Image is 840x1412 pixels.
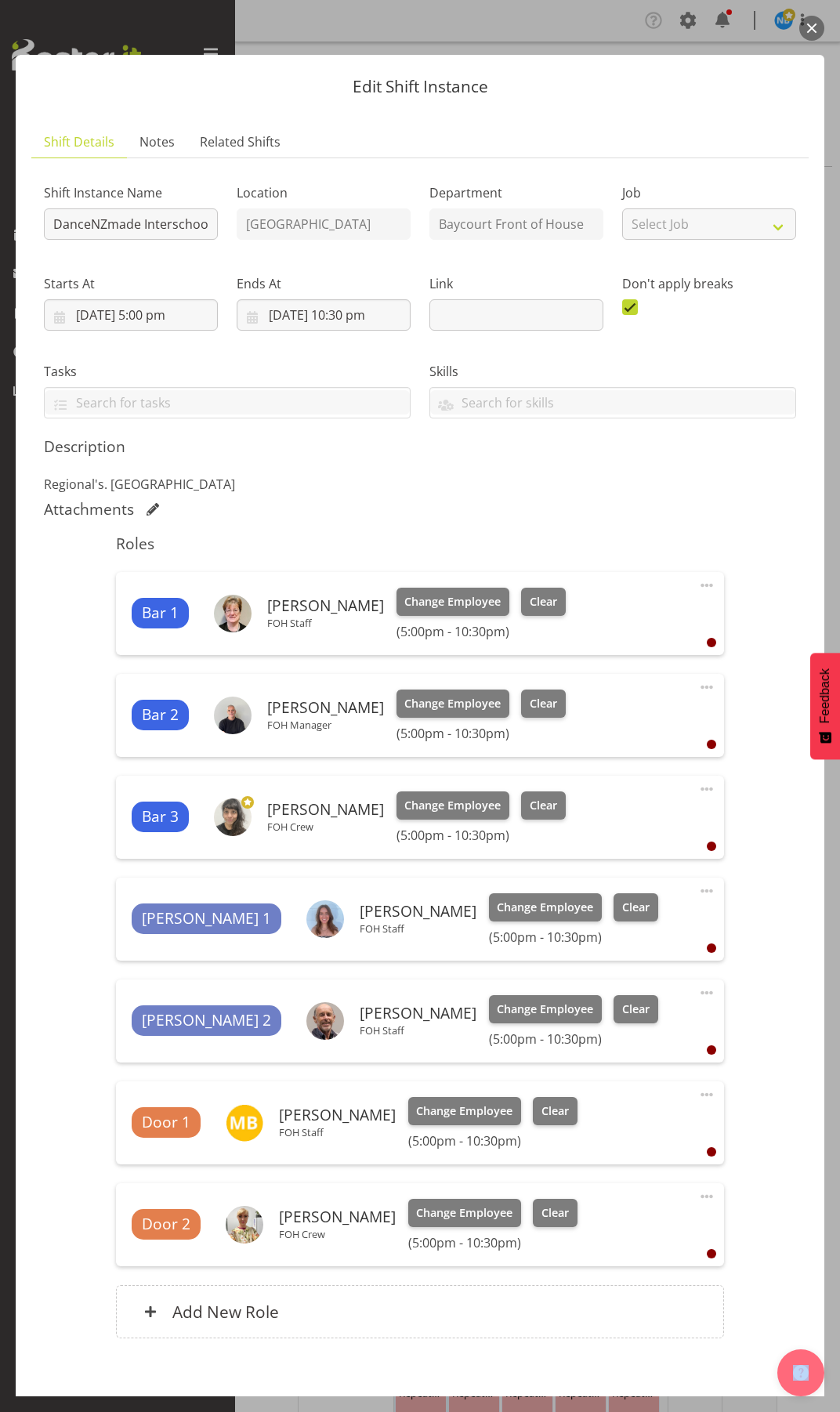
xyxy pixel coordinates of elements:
span: [PERSON_NAME] 2 [142,1009,271,1032]
img: beana-badenhorst10cac8aa1b311197df131a7c09a1d763.png [226,1206,263,1244]
label: Starts At [44,274,218,293]
span: Clear [530,695,557,712]
img: alec-werecf62608b5cf1bac0a7f4215149ea9c92.png [306,1002,344,1040]
h6: [PERSON_NAME] [279,1208,396,1226]
div: User is clocked out [707,638,716,647]
label: Link [429,274,603,293]
h6: Add New Role [172,1302,279,1322]
span: Change Employee [404,593,501,610]
span: Clear [530,593,557,610]
input: Search for tasks [45,390,410,415]
button: Change Employee [408,1199,522,1227]
button: Clear [533,1199,577,1227]
p: FOH Staff [360,1024,476,1037]
button: Clear [521,588,566,616]
h6: (5:00pm - 10:30pm) [396,726,566,741]
h6: [PERSON_NAME] [267,801,384,818]
h6: (5:00pm - 10:30pm) [396,624,566,639]
div: User is clocked out [707,1045,716,1055]
span: Clear [530,797,557,814]
input: Click to select... [237,299,411,331]
button: Clear [521,690,566,718]
span: Change Employee [404,695,501,712]
label: Skills [429,362,796,381]
button: Change Employee [489,995,603,1023]
p: FOH Staff [279,1126,396,1139]
span: Clear [541,1204,569,1222]
span: Change Employee [416,1102,512,1120]
div: User is clocked out [707,943,716,953]
button: Change Employee [396,588,510,616]
span: Clear [541,1102,569,1120]
label: Ends At [237,274,411,293]
input: Search for skills [430,390,795,415]
div: User is clocked out [707,1147,716,1157]
span: [PERSON_NAME] 1 [142,907,271,930]
h5: Attachments [44,500,134,519]
label: Job [622,183,796,202]
span: Bar 3 [142,806,179,828]
input: Shift Instance Name [44,208,218,240]
button: Change Employee [396,690,510,718]
img: dominique-voglerb999deed7b2aa43f4fc17e5c3eb05113.png [214,798,252,836]
span: Change Employee [497,899,593,916]
h5: Description [44,437,796,456]
h6: (5:00pm - 10:30pm) [489,929,658,945]
img: help-xxl-2.png [793,1365,809,1381]
label: Tasks [44,362,411,381]
span: Bar 1 [142,602,179,625]
span: Door 2 [142,1213,190,1236]
img: sumner-raos392e284751624405832f3cd805d96d8a.png [306,900,344,938]
h6: [PERSON_NAME] [267,597,384,614]
button: Change Employee [408,1097,522,1125]
label: Location [237,183,411,202]
span: Clear [622,1001,650,1018]
h6: (5:00pm - 10:30pm) [408,1133,577,1149]
p: Regional's. [GEOGRAPHIC_DATA] [44,475,796,494]
p: FOH Staff [267,617,384,629]
h6: (5:00pm - 10:30pm) [408,1235,577,1251]
label: Don't apply breaks [622,274,796,293]
span: Change Employee [497,1001,593,1018]
button: Change Employee [489,893,603,921]
span: Related Shifts [200,132,281,151]
div: User is clocked out [707,1249,716,1258]
p: FOH Crew [267,820,384,833]
span: Clear [622,899,650,916]
h5: Roles [116,534,724,553]
button: Clear [533,1097,577,1125]
button: Clear [614,995,658,1023]
label: Shift Instance Name [44,183,218,202]
input: Click to select... [44,299,218,331]
span: Change Employee [416,1204,512,1222]
p: FOH Crew [279,1228,396,1240]
h6: [PERSON_NAME] [360,903,476,920]
span: Change Employee [404,797,501,814]
h6: [PERSON_NAME] [279,1106,396,1124]
label: Department [429,183,603,202]
h6: [PERSON_NAME] [360,1005,476,1022]
span: Shift Details [44,132,114,151]
span: Door 1 [142,1111,190,1134]
img: chris-darlington75c5593f9748220f2af2b84d1bade544.png [214,595,252,632]
h6: (5:00pm - 10:30pm) [489,1031,658,1047]
img: michelle-bradbury9520.jpg [226,1104,263,1142]
span: Bar 2 [142,704,179,726]
p: FOH Staff [360,922,476,935]
span: Feedback [818,668,832,723]
img: aaron-smarte17f1d9530554f4cf5705981c6d53785.png [214,697,252,734]
h6: (5:00pm - 10:30pm) [396,827,566,843]
button: Feedback - Show survey [810,653,840,759]
h6: [PERSON_NAME] [267,699,384,716]
button: Clear [614,893,658,921]
div: User is clocked out [707,842,716,851]
span: Notes [139,132,175,151]
button: Change Employee [396,791,510,820]
button: Clear [521,791,566,820]
p: Edit Shift Instance [31,78,809,95]
p: FOH Manager [267,719,384,731]
div: User is clocked out [707,740,716,749]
